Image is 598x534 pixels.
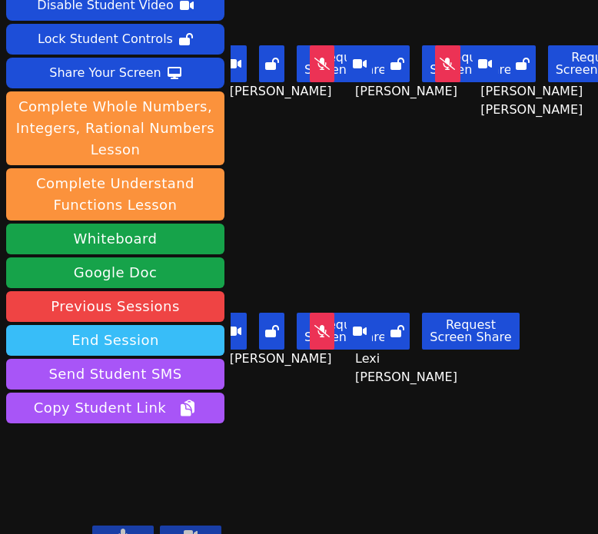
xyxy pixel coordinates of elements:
span: [PERSON_NAME] [230,350,336,368]
button: Request Screen Share [422,45,519,82]
a: Previous Sessions [6,291,224,322]
span: [PERSON_NAME] [355,82,461,101]
div: Lock Student Controls [38,27,173,51]
button: Whiteboard [6,224,224,254]
span: [PERSON_NAME] [PERSON_NAME] [480,82,586,119]
button: Lock Student Controls [6,24,224,55]
button: Request Screen Share [422,313,519,350]
button: Complete Whole Numbers, Integers, Rational Numbers Lesson [6,91,224,165]
button: Share Your Screen [6,58,224,88]
button: Send Student SMS [6,359,224,390]
span: Copy Student Link [34,397,197,419]
button: End Session [6,325,224,356]
div: Share Your Screen [49,61,161,85]
a: Google Doc [6,257,224,288]
button: Request Screen Share [297,313,394,350]
button: Request Screen Share [297,45,394,82]
span: [PERSON_NAME] [230,82,336,101]
button: Complete Understand Functions Lesson [6,168,224,221]
span: Lexi [PERSON_NAME] [355,350,461,386]
button: Copy Student Link [6,393,224,423]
